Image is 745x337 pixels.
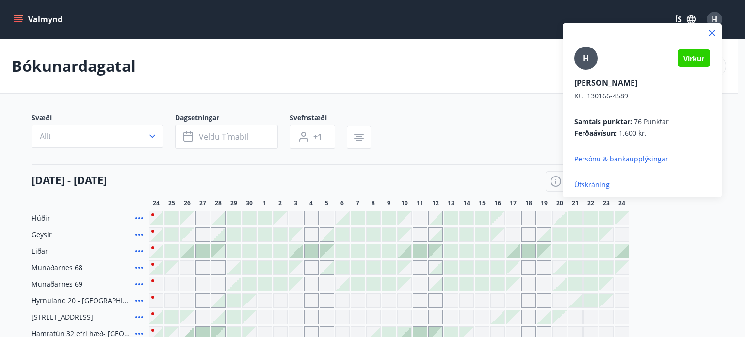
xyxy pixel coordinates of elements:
[583,53,589,64] span: H
[619,128,647,138] span: 1.600 kr.
[574,78,710,88] p: [PERSON_NAME]
[574,91,710,101] p: 130166-4589
[574,117,632,127] span: Samtals punktar :
[574,180,710,190] p: Útskráning
[574,154,710,164] p: Persónu & bankaupplýsingar
[634,117,669,127] span: 76 Punktar
[574,128,617,138] span: Ferðaávísun :
[574,91,583,100] span: Kt.
[683,54,704,63] span: Virkur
